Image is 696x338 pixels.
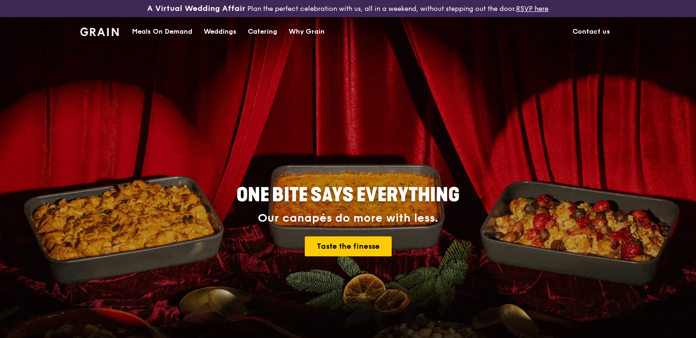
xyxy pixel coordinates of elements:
div: Our canapés do more with less. [177,212,519,225]
img: Grain [80,28,119,36]
a: Catering [242,18,283,46]
a: RSVP here [516,5,548,13]
a: Contact us [567,18,616,46]
h3: A Virtual Wedding Affair [147,4,245,13]
a: GrainGrain [80,17,119,45]
div: Weddings [204,18,236,46]
a: Taste the finesse [305,236,392,256]
div: Catering [248,18,277,46]
span: ONE BITE SAYS EVERYTHING [236,184,460,207]
div: Plan the perfect celebration with us, all in a weekend, without stepping out the door. [116,4,580,13]
a: Weddings [198,18,242,46]
div: Why Grain [289,18,325,46]
div: Meals On Demand [132,18,192,46]
a: Why Grain [283,18,330,46]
